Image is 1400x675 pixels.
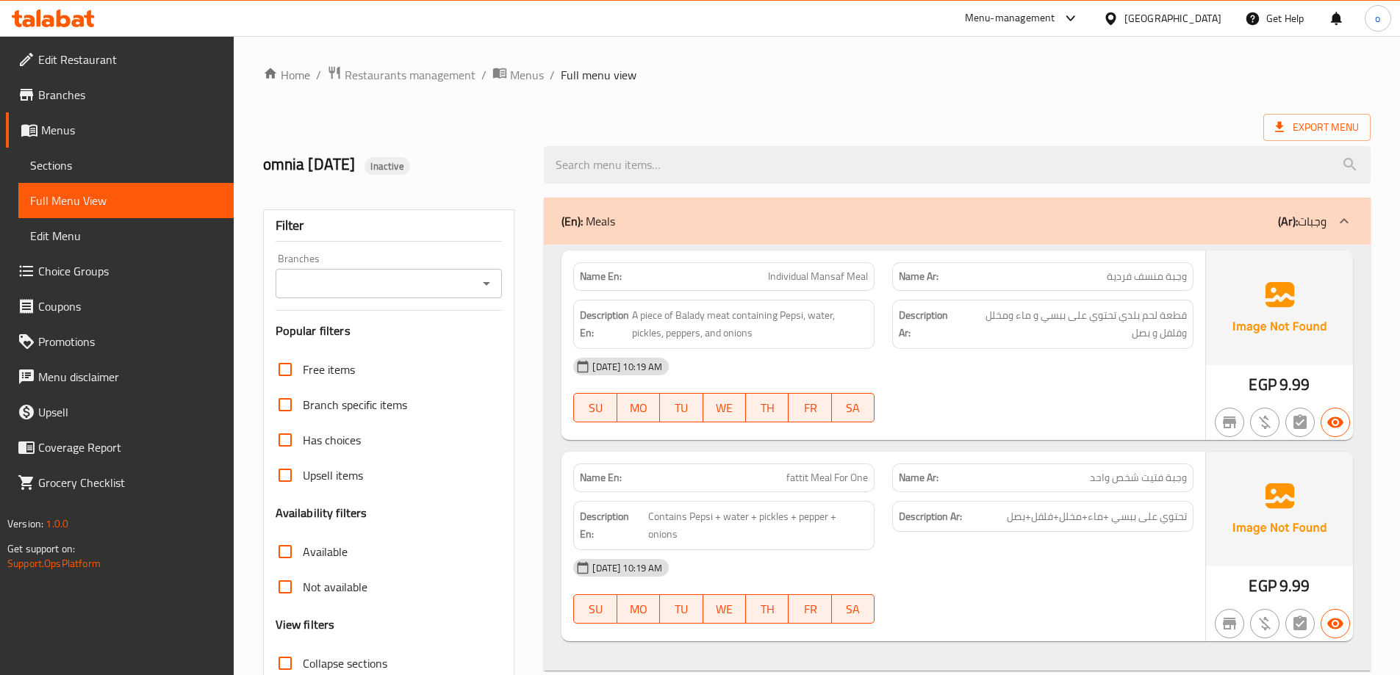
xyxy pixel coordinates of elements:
a: Restaurants management [327,65,475,84]
strong: Description Ar: [899,508,962,526]
span: fattit Meal For One [786,470,868,486]
span: Version: [7,514,43,533]
span: Upsell items [303,466,363,484]
span: Branch specific items [303,396,407,414]
a: Menu disclaimer [6,359,234,394]
a: Coupons [6,289,234,324]
span: Menus [41,121,222,139]
span: تحتوي على ببسي +ماء+مخلل+فلفل+بصل [1007,508,1187,526]
span: WE [709,599,740,620]
span: Available [303,543,348,560]
span: Export Menu [1275,118,1359,137]
button: Available [1321,609,1350,638]
span: A piece of Balady meat containing Pepsi, water, pickles, peppers, and onions [632,306,868,342]
a: Support.OpsPlatform [7,554,101,573]
button: SA [832,594,875,624]
span: [DATE] 10:19 AM [586,360,668,374]
h2: omnia [DATE] [263,154,527,176]
span: FR [794,599,825,620]
div: (En): Meals(Ar):وجبات [544,245,1371,671]
span: Sections [30,156,222,174]
button: WE [703,393,746,422]
div: [GEOGRAPHIC_DATA] [1124,10,1221,26]
span: 9.99 [1279,370,1310,399]
button: FR [789,594,831,624]
span: Full Menu View [30,192,222,209]
span: Coverage Report [38,438,222,456]
span: 1.0.0 [46,514,68,533]
button: Purchased item [1250,408,1279,437]
a: Grocery Checklist [6,465,234,500]
h3: Popular filters [276,322,503,339]
li: / [550,66,555,84]
span: Menus [510,66,544,84]
span: Menu disclaimer [38,368,222,386]
button: TH [746,594,789,624]
span: SU [580,397,611,419]
button: Available [1321,408,1350,437]
span: 9.99 [1279,571,1310,600]
span: Coupons [38,297,222,315]
a: Menus [492,65,544,84]
span: Restaurants management [345,66,475,84]
span: Not available [303,578,367,596]
span: Choice Groups [38,262,222,280]
li: / [316,66,321,84]
button: Not has choices [1285,408,1315,437]
strong: Name Ar: [899,269,938,284]
strong: Description Ar: [899,306,955,342]
a: Choice Groups [6,253,234,289]
span: Free items [303,361,355,378]
nav: breadcrumb [263,65,1371,84]
input: search [544,146,1371,184]
button: TU [660,594,703,624]
button: WE [703,594,746,624]
button: SU [573,393,617,422]
span: FR [794,397,825,419]
strong: Description En: [580,508,645,544]
a: Branches [6,77,234,112]
span: Export Menu [1263,114,1371,141]
button: Open [476,273,497,294]
strong: Name En: [580,269,622,284]
span: TH [752,397,783,419]
span: MO [623,397,654,419]
span: Edit Menu [30,227,222,245]
div: Filter [276,210,503,242]
span: Promotions [38,333,222,350]
button: FR [789,393,831,422]
button: SU [573,594,617,624]
p: Meals [561,212,615,230]
b: (Ar): [1278,210,1298,232]
strong: Description En: [580,306,629,342]
span: وجبة فتيت شخص واحد [1090,470,1187,486]
h3: View filters [276,616,335,633]
span: TU [666,397,697,419]
span: [DATE] 10:19 AM [586,561,668,575]
span: Has choices [303,431,361,449]
p: وجبات [1278,212,1327,230]
a: Promotions [6,324,234,359]
span: o [1375,10,1380,26]
span: قطعة لحم بلدي تحتوي على ببسي و ماء ومخلل وفلفل و بصل [958,306,1187,342]
span: Contains Pepsi + water + pickles + pepper + onions [648,508,868,544]
span: Branches [38,86,222,104]
a: Edit Menu [18,218,234,253]
span: Collapse sections [303,654,387,672]
b: (En): [561,210,583,232]
span: TU [666,599,697,620]
span: MO [623,599,654,620]
span: Inactive [365,159,409,173]
a: Edit Restaurant [6,42,234,77]
button: TU [660,393,703,422]
a: Coverage Report [6,430,234,465]
button: MO [617,594,660,624]
span: Edit Restaurant [38,51,222,68]
span: Grocery Checklist [38,474,222,491]
a: Menus [6,112,234,148]
img: Ae5nvW7+0k+MAAAAAElFTkSuQmCC [1206,250,1353,365]
button: Not branch specific item [1215,408,1244,437]
button: Purchased item [1250,609,1279,638]
span: TH [752,599,783,620]
button: TH [746,393,789,422]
